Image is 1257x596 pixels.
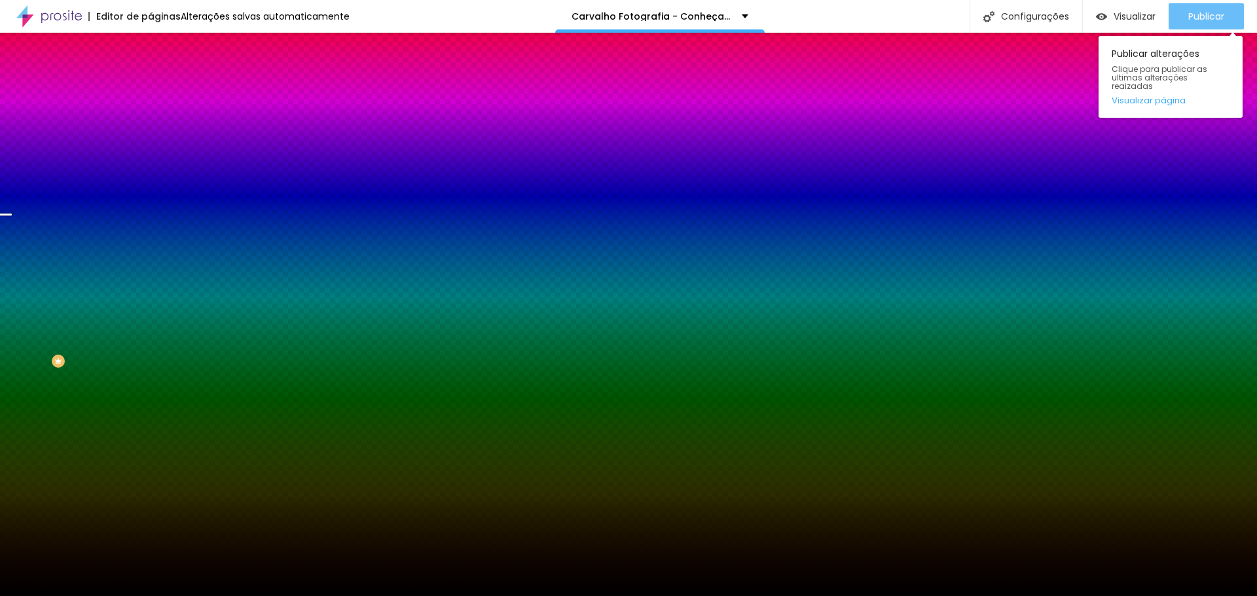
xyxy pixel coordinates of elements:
[1099,36,1243,118] div: Publicar alterações
[572,12,732,21] p: Carvalho Fotografia - Conheça mais
[181,12,350,21] div: Alterações salvas automaticamente
[1169,3,1244,29] button: Publicar
[1188,11,1224,22] span: Publicar
[1083,3,1169,29] button: Visualizar
[1114,11,1156,22] span: Visualizar
[1096,11,1107,22] img: view-1.svg
[983,11,994,22] img: Icone
[1112,96,1230,105] a: Visualizar página
[1112,65,1230,91] span: Clique para publicar as ultimas alterações reaizadas
[88,12,181,21] div: Editor de páginas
